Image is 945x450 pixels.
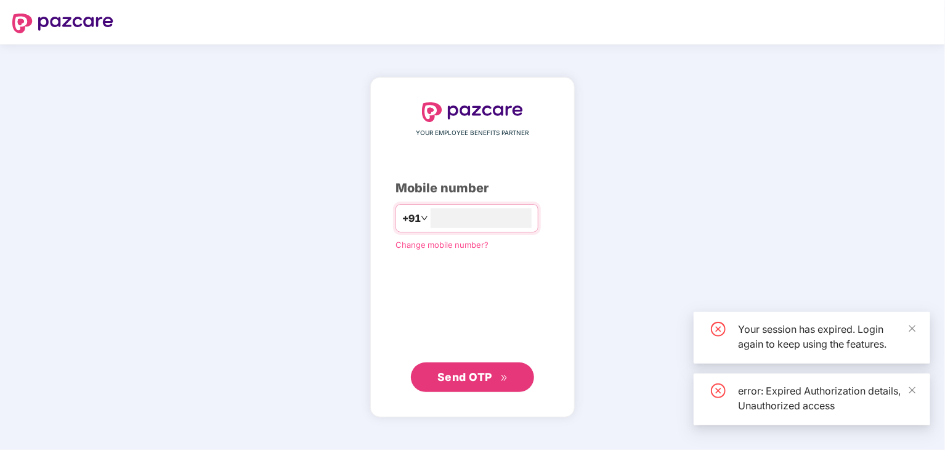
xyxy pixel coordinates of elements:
span: close-circle [711,322,726,337]
a: Change mobile number? [395,240,489,250]
span: down [421,215,428,222]
span: double-right [500,374,508,382]
div: error: Expired Authorization details, Unauthorized access [738,383,915,413]
img: logo [12,14,113,33]
span: YOUR EMPLOYEE BENEFITS PARTNER [416,128,529,138]
div: Your session has expired. Login again to keep using the features. [738,322,915,351]
img: logo [422,102,523,122]
span: Send OTP [437,370,492,383]
div: Mobile number [395,179,550,198]
span: +91 [402,211,421,226]
span: close [908,324,917,333]
span: close [908,386,917,395]
button: Send OTPdouble-right [411,362,534,392]
span: close-circle [711,383,726,398]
